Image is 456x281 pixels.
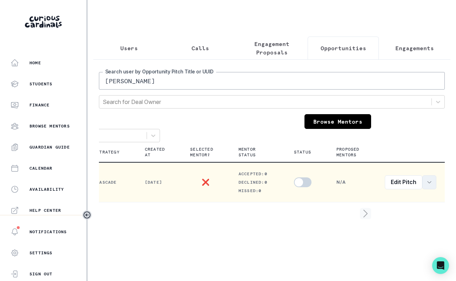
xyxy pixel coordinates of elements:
p: Cascade [96,179,128,185]
p: Engagements [395,44,434,52]
p: Notifications [29,229,67,235]
p: ❌ [202,179,210,185]
p: Selected Mentor? [190,146,213,158]
p: Mentor Status [239,146,269,158]
p: Engagement Proposals [242,40,302,57]
p: Guardian Guide [29,144,70,150]
img: Curious Cardinals Logo [25,16,62,28]
svg: page right [360,208,371,219]
p: Strategy [96,149,120,155]
button: Toggle sidebar [82,210,92,220]
p: Users [120,44,138,52]
p: Help Center [29,208,61,213]
p: [DATE] [145,179,173,185]
p: Sign Out [29,271,53,277]
p: Declined: 0 [239,179,277,185]
p: N/A [336,179,368,185]
div: Open Intercom Messenger [432,257,449,274]
button: row menu [422,175,436,189]
p: Missed: 0 [239,188,277,194]
p: Accepted: 0 [239,171,277,177]
p: Availability [29,187,64,192]
p: Calendar [29,165,53,171]
p: Settings [29,250,53,256]
p: Finance [29,102,49,108]
a: Edit Pitch [385,175,422,189]
p: Home [29,60,41,66]
p: Browse Mentors [29,123,70,129]
p: Calls [192,44,209,52]
p: Proposed Mentors [336,146,360,158]
p: Opportunities [321,44,366,52]
p: Students [29,81,53,87]
a: Browse Mentors [304,114,371,129]
p: Created At [145,146,165,158]
p: Status [294,149,311,155]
